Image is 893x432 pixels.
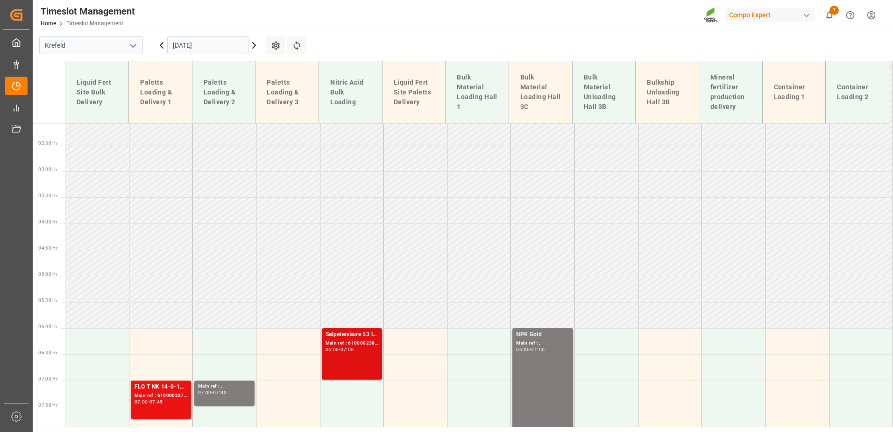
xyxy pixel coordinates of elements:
div: Main ref : 6100002378, 2000001957 [135,392,187,400]
input: DD.MM.YYYY [167,36,248,54]
div: Compo Expert [725,8,815,22]
div: Main ref : 6100002387, 2000001986 [326,339,378,347]
div: Timeslot Management [41,4,135,18]
div: 06:00 [326,347,339,352]
div: - [339,347,340,352]
div: - [148,400,149,404]
span: 03:00 Hr [38,167,57,172]
div: Container Loading 2 [833,79,881,106]
div: Main ref : , [198,382,251,390]
span: 05:00 Hr [38,272,57,277]
div: Bulkship Unloading Hall 3B [643,74,691,111]
div: - [530,347,531,352]
div: Mineral fertilizer production delivery [707,69,755,115]
input: Type to search/select [39,36,143,54]
a: Home [41,20,56,27]
button: open menu [126,38,140,53]
span: 05:30 Hr [38,298,57,303]
div: Paletts Loading & Delivery 1 [136,74,184,111]
span: 1 [829,6,839,15]
div: Liquid Fert Site Bulk Delivery [73,74,121,111]
div: 07:45 [149,400,163,404]
div: Liquid Fert Site Paletts Delivery [390,74,438,111]
div: 21:00 [531,347,545,352]
span: 04:00 Hr [38,219,57,224]
div: 07:00 [340,347,354,352]
div: 07:00 [198,390,212,395]
span: 02:30 Hr [38,141,57,146]
span: 07:30 Hr [38,403,57,408]
div: Paletts Loading & Delivery 3 [263,74,311,111]
div: 07:30 [213,390,227,395]
span: 06:30 Hr [38,350,57,355]
div: NPK Gold [516,330,569,339]
img: Screenshot%202023-09-29%20at%2010.02.21.png_1712312052.png [704,7,719,23]
button: Help Center [840,5,861,26]
div: Bulk Material Unloading Hall 3B [580,69,628,115]
div: Nitric Acid Bulk Loading [326,74,375,111]
span: 04:30 Hr [38,245,57,251]
div: FLO T NK 14-0-19 25kg (x40) INTFLO T BKR [DATE] 25kg (x40) D,ATTPL N 12-4-6 25kg (x40) D,A,CHSUPE... [135,382,187,392]
div: Bulk Material Loading Hall 3C [517,69,565,115]
span: 03:30 Hr [38,193,57,198]
div: 06:00 [516,347,530,352]
div: Paletts Loading & Delivery 2 [200,74,248,111]
div: Salpetersäure 53 lose [326,330,378,339]
span: 06:00 Hr [38,324,57,329]
span: 07:00 Hr [38,376,57,382]
div: Main ref : , [516,339,569,347]
div: - [212,390,213,395]
button: show 1 new notifications [819,5,840,26]
button: Compo Expert [725,6,819,24]
div: Container Loading 1 [770,79,818,106]
div: Bulk Material Loading Hall 1 [453,69,501,115]
div: 07:00 [135,400,148,404]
